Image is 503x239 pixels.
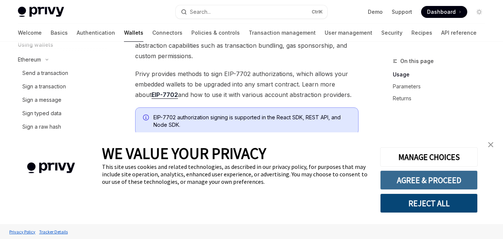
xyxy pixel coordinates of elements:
div: Send a transaction [22,69,68,78]
a: Connectors [152,24,182,42]
a: Dashboard [421,6,467,18]
a: Sign a raw hash [12,120,107,133]
a: Sign a message [12,93,107,107]
button: REJECT ALL [380,194,478,213]
a: Demo [368,8,383,16]
a: EIP-7702 [152,91,178,99]
a: Policies & controls [191,24,240,42]
img: light logo [18,7,64,17]
div: Sign a raw hash [22,122,61,131]
a: Sign typed data [12,107,107,120]
img: company logo [11,152,91,184]
span: On this page [400,57,434,66]
a: Basics [51,24,68,42]
svg: Info [143,114,150,122]
a: Welcome [18,24,42,42]
div: EIP-7702 authorization signing is supported in the React SDK, REST API, and Node SDK. [153,114,351,129]
a: Support [392,8,412,16]
a: Returns [393,92,491,104]
a: Send a transaction [12,66,107,80]
div: Sign a message [22,95,61,104]
a: Transaction management [249,24,316,42]
button: Toggle dark mode [473,6,485,18]
span: Privy provides methods to sign EIP-7702 authorizations, which allows your embedded wallets to be ... [135,69,359,100]
span: Ctrl K [312,9,323,15]
a: Tracker Details [37,225,70,238]
img: close banner [488,142,493,147]
a: Authentication [77,24,115,42]
a: User management [325,24,372,42]
a: API reference [441,24,477,42]
a: Usage [393,69,491,81]
div: Search... [190,7,211,16]
div: Ethereum [18,55,41,64]
a: Security [381,24,402,42]
button: AGREE & PROCEED [380,170,478,190]
div: Sign typed data [22,109,61,118]
a: Wallets [124,24,143,42]
span: WE VALUE YOUR PRIVACY [102,144,266,163]
div: This site uses cookies and related technologies, as described in our privacy policy, for purposes... [102,163,369,185]
span: Dashboard [427,8,456,16]
button: Search...CtrlK [176,5,328,19]
div: Sign a transaction [22,82,66,91]
a: close banner [483,137,498,152]
a: Recipes [411,24,432,42]
a: Privacy Policy [7,225,37,238]
button: MANAGE CHOICES [380,147,478,167]
a: Parameters [393,81,491,92]
a: Sign a transaction [12,80,107,93]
